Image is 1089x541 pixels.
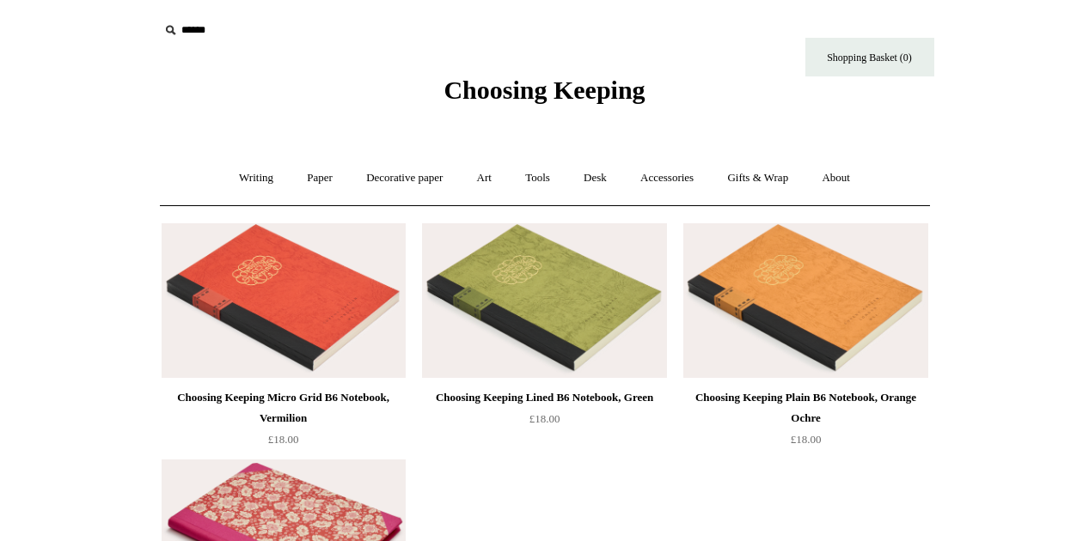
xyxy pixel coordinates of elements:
div: Choosing Keeping Lined B6 Notebook, Green [426,387,662,408]
a: Writing [223,155,289,201]
span: £18.00 [268,433,299,446]
div: Choosing Keeping Micro Grid B6 Notebook, Vermilion [166,387,401,429]
a: Paper [291,155,348,201]
a: Accessories [625,155,709,201]
span: Choosing Keeping [444,76,645,104]
img: Choosing Keeping Lined B6 Notebook, Green [422,223,666,378]
span: £18.00 [529,412,560,425]
a: About [806,155,866,201]
a: Choosing Keeping Plain B6 Notebook, Orange Ochre £18.00 [683,387,927,458]
a: Shopping Basket (0) [805,38,934,76]
img: Choosing Keeping Plain B6 Notebook, Orange Ochre [683,223,927,378]
a: Choosing Keeping Lined B6 Notebook, Green £18.00 [422,387,666,458]
a: Art [462,155,507,201]
a: Choosing Keeping Lined B6 Notebook, Green Choosing Keeping Lined B6 Notebook, Green [422,223,666,378]
a: Choosing Keeping Micro Grid B6 Notebook, Vermilion Choosing Keeping Micro Grid B6 Notebook, Vermi... [162,223,406,378]
a: Choosing Keeping [444,89,645,101]
a: Decorative paper [351,155,458,201]
a: Tools [510,155,566,201]
div: Choosing Keeping Plain B6 Notebook, Orange Ochre [688,387,923,429]
a: Gifts & Wrap [712,155,804,201]
a: Choosing Keeping Plain B6 Notebook, Orange Ochre Choosing Keeping Plain B6 Notebook, Orange Ochre [683,223,927,378]
a: Choosing Keeping Micro Grid B6 Notebook, Vermilion £18.00 [162,387,406,458]
span: £18.00 [791,433,822,446]
a: Desk [568,155,622,201]
img: Choosing Keeping Micro Grid B6 Notebook, Vermilion [162,223,406,378]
